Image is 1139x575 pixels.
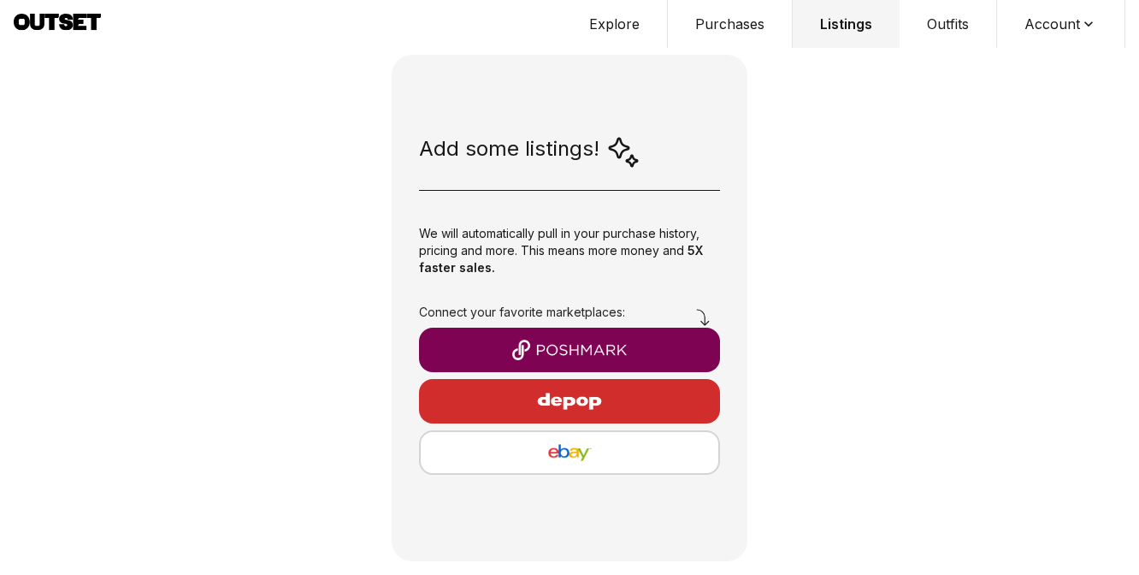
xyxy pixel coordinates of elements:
button: eBay logo [419,430,720,475]
img: Poshmark logo [433,340,706,360]
span: 5X faster sales. [419,243,703,275]
img: Depop logo [495,381,644,422]
div: Add some listings! [419,135,640,169]
button: Depop logo [419,379,720,424]
img: eBay logo [434,442,705,463]
h3: Connect your favorite marketplaces: [419,304,720,321]
button: Poshmark logo [419,328,720,372]
div: We will automatically pull in your purchase history, pricing and more. This means more money and [419,211,720,297]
